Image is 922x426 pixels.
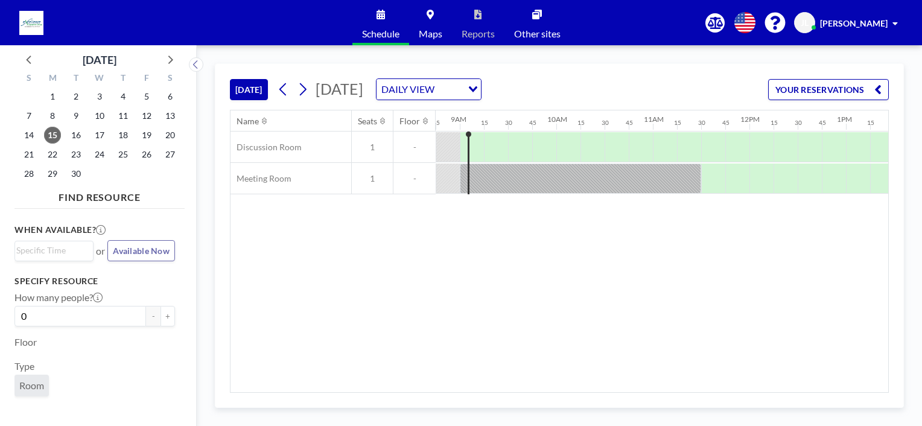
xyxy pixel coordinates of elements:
div: 45 [819,119,826,127]
span: Monday, September 8, 2025 [44,107,61,124]
span: Schedule [362,29,399,39]
div: T [111,71,135,87]
button: Available Now [107,240,175,261]
div: S [158,71,182,87]
label: Type [14,360,34,372]
span: - [393,173,436,184]
h4: FIND RESOURCE [14,186,185,203]
div: 15 [867,119,874,127]
div: 30 [602,119,609,127]
span: Saturday, September 20, 2025 [162,127,179,144]
span: JL [801,17,809,28]
span: Thursday, September 11, 2025 [115,107,132,124]
div: [DATE] [83,51,116,68]
span: - [393,142,436,153]
span: 1 [352,142,393,153]
span: Thursday, September 18, 2025 [115,127,132,144]
span: Thursday, September 4, 2025 [115,88,132,105]
button: [DATE] [230,79,268,100]
div: 15 [674,119,681,127]
span: Wednesday, September 17, 2025 [91,127,108,144]
img: organization-logo [19,11,43,35]
div: 1PM [837,115,852,124]
span: Wednesday, September 24, 2025 [91,146,108,163]
span: Friday, September 12, 2025 [138,107,155,124]
div: 11AM [644,115,664,124]
div: M [41,71,65,87]
div: S [17,71,41,87]
div: 15 [481,119,488,127]
span: Friday, September 5, 2025 [138,88,155,105]
span: Monday, September 22, 2025 [44,146,61,163]
span: Monday, September 1, 2025 [44,88,61,105]
span: Saturday, September 6, 2025 [162,88,179,105]
div: Name [237,116,259,127]
span: Saturday, September 13, 2025 [162,107,179,124]
span: Maps [419,29,442,39]
span: Wednesday, September 10, 2025 [91,107,108,124]
button: + [161,306,175,326]
span: DAILY VIEW [379,81,437,97]
span: Reports [462,29,495,39]
input: Search for option [438,81,461,97]
span: or [96,245,105,257]
span: Available Now [113,246,170,256]
div: Search for option [15,241,93,259]
div: 45 [529,119,536,127]
label: How many people? [14,291,103,304]
span: [PERSON_NAME] [820,18,888,28]
span: Tuesday, September 9, 2025 [68,107,84,124]
span: Discussion Room [230,142,302,153]
span: Saturday, September 27, 2025 [162,146,179,163]
span: Wednesday, September 3, 2025 [91,88,108,105]
div: W [88,71,112,87]
div: Search for option [377,79,481,100]
span: [DATE] [316,80,363,98]
div: 30 [505,119,512,127]
div: 10AM [547,115,567,124]
span: Friday, September 26, 2025 [138,146,155,163]
span: Sunday, September 21, 2025 [21,146,37,163]
span: Thursday, September 25, 2025 [115,146,132,163]
div: Floor [399,116,420,127]
span: Monday, September 15, 2025 [44,127,61,144]
div: 15 [577,119,585,127]
span: Room [19,380,44,392]
div: F [135,71,158,87]
span: 1 [352,173,393,184]
div: 45 [722,119,730,127]
div: T [65,71,88,87]
div: Seats [358,116,377,127]
span: Other sites [514,29,561,39]
span: Sunday, September 14, 2025 [21,127,37,144]
div: 15 [771,119,778,127]
div: 12PM [740,115,760,124]
button: - [146,306,161,326]
div: 9AM [451,115,466,124]
span: Tuesday, September 16, 2025 [68,127,84,144]
span: Sunday, September 7, 2025 [21,107,37,124]
input: Search for option [16,244,86,257]
span: Friday, September 19, 2025 [138,127,155,144]
div: 30 [698,119,705,127]
label: Floor [14,336,37,348]
div: 45 [433,119,440,127]
span: Tuesday, September 23, 2025 [68,146,84,163]
span: Tuesday, September 2, 2025 [68,88,84,105]
h3: Specify resource [14,276,175,287]
button: YOUR RESERVATIONS [768,79,889,100]
div: 30 [795,119,802,127]
span: Meeting Room [230,173,291,184]
div: 45 [626,119,633,127]
span: Monday, September 29, 2025 [44,165,61,182]
span: Sunday, September 28, 2025 [21,165,37,182]
span: Tuesday, September 30, 2025 [68,165,84,182]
